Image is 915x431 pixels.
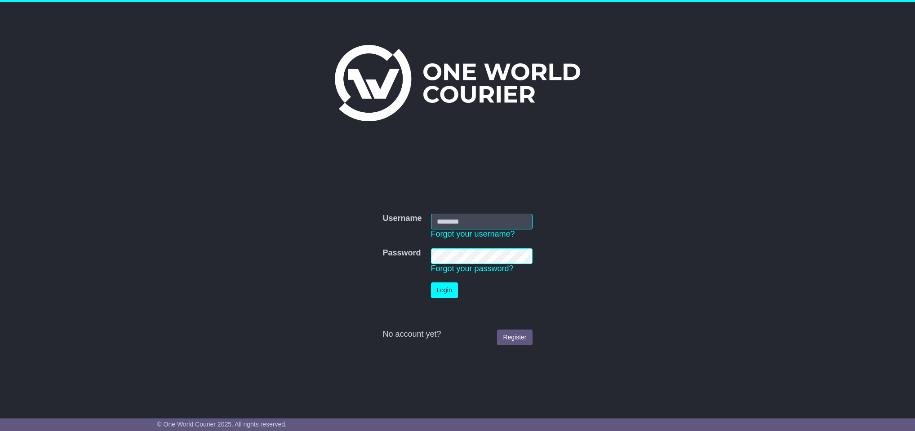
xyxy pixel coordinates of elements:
[431,282,458,298] button: Login
[382,330,532,339] div: No account yet?
[335,45,580,121] img: One World
[382,248,421,258] label: Password
[431,229,515,238] a: Forgot your username?
[157,421,287,428] span: © One World Courier 2025. All rights reserved.
[431,264,514,273] a: Forgot your password?
[497,330,532,345] a: Register
[382,214,422,224] label: Username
